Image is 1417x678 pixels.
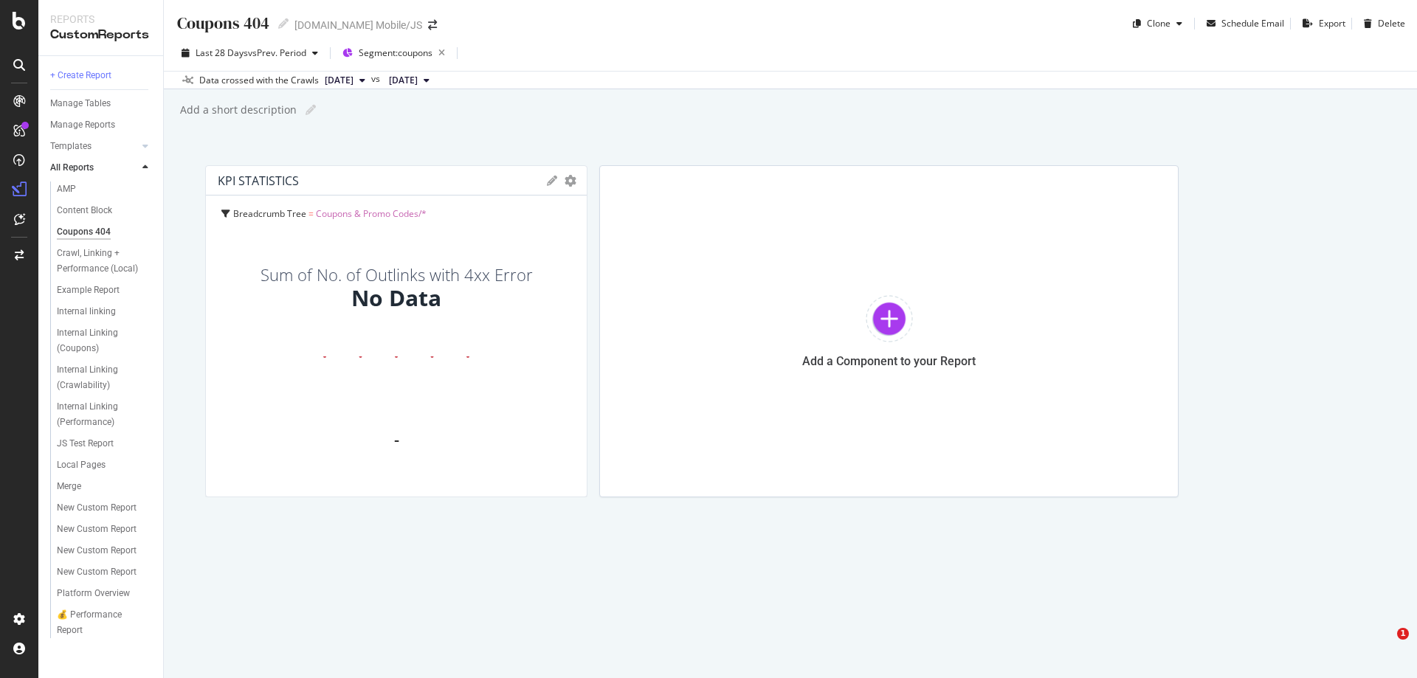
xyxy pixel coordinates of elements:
[1358,12,1405,35] button: Delete
[57,224,111,240] div: Coupons 404
[50,68,111,83] div: + Create Report
[325,74,354,87] span: 2025 Sep. 21st
[57,500,137,516] div: New Custom Report
[57,436,153,452] a: JS Test Report
[57,362,142,393] div: Internal Linking (Crawlability)
[316,207,427,220] span: Coupons & Promo Codes/*
[57,564,137,580] div: New Custom Report
[294,18,422,32] div: [DOMAIN_NAME] Mobile/JS
[371,72,383,86] span: vs
[199,74,319,87] div: Data crossed with the Crawls
[57,479,81,494] div: Merge
[57,522,137,537] div: New Custom Report
[308,207,314,220] span: =
[57,325,141,356] div: Internal Linking (Coupons)
[50,160,138,176] a: All Reports
[57,479,153,494] a: Merge
[57,325,153,356] a: Internal Linking (Coupons)
[57,203,112,218] div: Content Block
[1319,17,1345,30] div: Export
[306,105,316,115] i: Edit report name
[50,27,151,44] div: CustomReports
[179,103,297,117] div: Add a short description
[1378,17,1405,30] div: Delete
[428,20,437,30] div: arrow-right-arrow-left
[57,246,153,277] a: Crawl, Linking + Performance (Local)
[57,246,144,277] div: Crawl, Linking + Performance (Local)
[57,543,137,558] div: New Custom Report
[57,181,153,197] a: AMP
[196,46,248,59] span: Last 28 Days
[57,224,153,240] a: Coupons 404
[394,432,399,446] div: -
[57,181,76,197] div: AMP
[319,72,371,89] button: [DATE]
[57,543,153,558] a: New Custom Report
[57,304,116,319] div: Internal linking
[50,96,111,111] div: Manage Tables
[50,117,115,133] div: Manage Reports
[248,46,306,59] span: vs Prev. Period
[337,41,451,65] button: Segment:coupons
[57,399,153,430] a: Internal Linking (Performance)
[261,266,533,283] div: Sum of No. of Outlinks with 4xx Error
[57,362,153,393] a: Internal Linking (Crawlability)
[1367,628,1402,663] iframe: Intercom live chat
[57,457,106,473] div: Local Pages
[57,436,114,452] div: JS Test Report
[57,399,142,430] div: Internal Linking (Performance)
[1397,628,1409,640] span: 1
[1127,12,1188,35] button: Clone
[351,283,441,314] div: No Data
[1201,12,1284,35] button: Schedule Email
[359,46,432,59] span: Segment: coupons
[57,500,153,516] a: New Custom Report
[50,96,153,111] a: Manage Tables
[50,160,94,176] div: All Reports
[50,12,151,27] div: Reports
[50,117,153,133] a: Manage Reports
[57,283,120,298] div: Example Report
[176,12,269,35] div: Coupons 404
[565,176,576,186] div: gear
[57,564,153,580] a: New Custom Report
[218,173,299,188] div: KPI STATISTICS
[50,139,138,154] a: Templates
[50,68,153,83] a: + Create Report
[278,18,289,29] i: Edit report name
[57,457,153,473] a: Local Pages
[205,165,587,497] div: KPI STATISTICSgeargearBreadcrumb Tree = Coupons & Promo Codes/*Sum of No. of Outlinks with 4xx Er...
[1297,12,1345,35] button: Export
[802,354,976,368] div: Add a Component to your Report
[389,74,418,87] span: 2025 Aug. 31st
[57,304,153,319] a: Internal linking
[57,607,139,638] div: 💰 Performance Report
[57,586,130,601] div: Platform Overview
[57,203,153,218] a: Content Block
[176,41,324,65] button: Last 28 DaysvsPrev. Period
[1147,17,1171,30] div: Clone
[50,139,92,154] div: Templates
[233,207,306,220] span: Breadcrumb Tree
[57,607,153,638] a: 💰 Performance Report
[57,283,153,298] a: Example Report
[57,586,153,601] a: Platform Overview
[1221,17,1284,30] div: Schedule Email
[383,72,435,89] button: [DATE]
[57,522,153,537] a: New Custom Report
